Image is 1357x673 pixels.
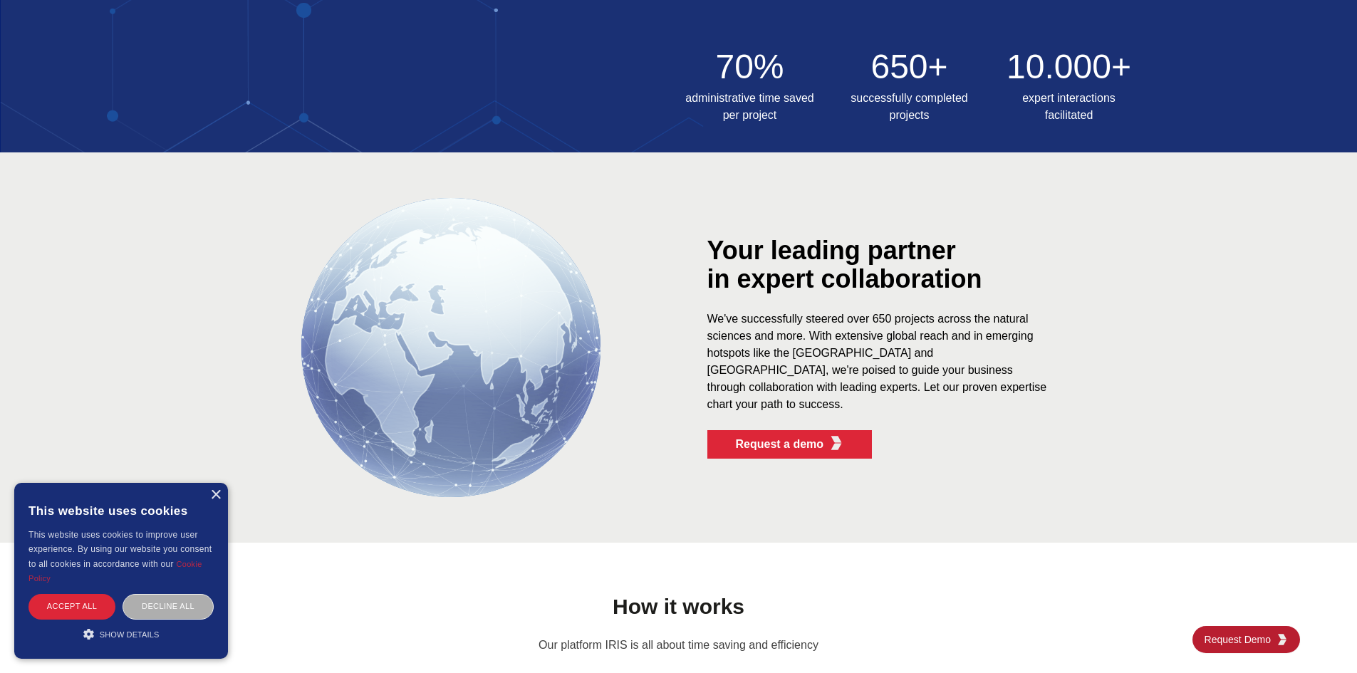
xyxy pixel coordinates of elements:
h3: administrative time saved per project [679,90,821,124]
div: Accept all [28,594,115,619]
a: Request DemoKGG [1192,626,1300,653]
div: Close [210,490,221,501]
div: Your leading partner in expert collaboration [707,236,1106,293]
div: Decline all [123,594,214,619]
h2: 10.000+ [998,50,1140,84]
button: Request a demoKGG Fifth Element RED [707,430,873,459]
p: Request a demo [736,436,824,453]
img: KGG [1277,634,1288,645]
span: Request Demo [1205,632,1277,647]
h1: How it works [23,588,1334,625]
h3: successfully completed projects [838,90,981,124]
div: We've successfully steered over 650 projects across the natural sciences and more. With extensive... [707,311,1049,413]
img: KGG Fifth Element RED [829,436,843,450]
span: Show details [100,630,160,639]
p: Our platform IRIS is all about time saving and efficiency [23,637,1334,654]
iframe: Chat Widget [1286,605,1357,673]
span: This website uses cookies to improve user experience. By using our website you consent to all coo... [28,530,212,569]
h3: expert interactions facilitated [998,90,1140,124]
h2: 650+ [838,50,981,84]
h2: 70% [679,50,821,84]
div: Show details [28,627,214,641]
div: This website uses cookies [28,494,214,528]
a: Cookie Policy [28,560,202,583]
img: Globe [301,198,600,497]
